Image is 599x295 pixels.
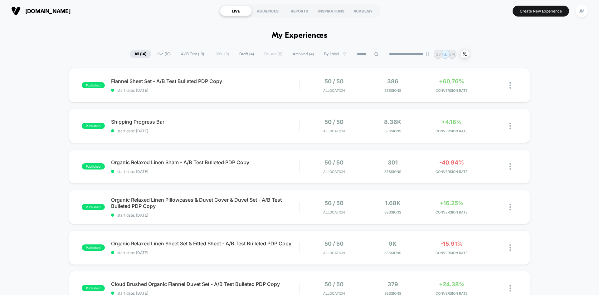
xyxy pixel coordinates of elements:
[388,159,398,166] span: 301
[82,82,105,88] span: published
[441,240,463,247] span: -15.91%
[82,163,105,170] span: published
[439,78,464,85] span: +60.76%
[82,285,105,291] span: published
[111,250,299,255] span: start date: [DATE]
[272,31,328,40] h1: My Experiences
[176,50,209,58] span: A/B Test ( 10 )
[9,6,72,16] button: [DOMAIN_NAME]
[426,52,429,56] img: end
[324,119,343,125] span: 50 / 50
[82,123,105,129] span: published
[324,52,339,57] span: By Label
[347,6,379,16] div: ACADEMY
[111,88,299,93] span: start date: [DATE]
[365,210,421,214] span: Sessions
[365,170,421,174] span: Sessions
[439,281,465,288] span: +24.38%
[315,6,347,16] div: INSPIRATIONS
[152,50,175,58] span: Live ( 10 )
[323,88,345,93] span: Allocation
[509,244,511,251] img: close
[509,82,511,89] img: close
[436,52,441,57] p: SS
[576,5,588,17] div: JM
[111,169,299,174] span: start date: [DATE]
[365,88,421,93] span: Sessions
[111,129,299,133] span: start date: [DATE]
[424,210,480,214] span: CONVERSION RATE
[324,200,343,206] span: 50 / 50
[323,210,345,214] span: Allocation
[324,159,343,166] span: 50 / 50
[384,119,401,125] span: 8.36k
[111,240,299,247] span: Organic Relaxed Linen Sheet Set & Fitted Sheet - A/B Test Bulleted PDP Copy
[424,88,480,93] span: CONVERSION RATE
[323,170,345,174] span: Allocation
[111,197,299,209] span: Organic Relaxed Linen Pillowcases & Duvet Cover & Duvet Set - A/B Test Bulleted PDP Copy
[387,78,398,85] span: 386
[424,170,480,174] span: CONVERSION RATE
[324,281,343,288] span: 50 / 50
[323,251,345,255] span: Allocation
[111,213,299,218] span: start date: [DATE]
[424,251,480,255] span: CONVERSION RATE
[82,204,105,210] span: published
[324,78,343,85] span: 50 / 50
[509,123,511,129] img: close
[130,50,151,58] span: All ( 14 )
[111,159,299,165] span: Organic Relaxed Linen Sham - A/B Test Bulleted PDP Copy
[111,119,299,125] span: Shipping Progress Bar
[574,5,590,17] button: JM
[25,8,71,14] span: [DOMAIN_NAME]
[389,240,397,247] span: 9k
[513,6,569,17] button: Create New Experience
[449,52,455,57] p: JM
[111,281,299,287] span: Cloud Brushed Organic Flannel Duvet Set - A/B Test Bulleted PDP Copy
[440,200,464,206] span: +16.25%
[220,6,252,16] div: LIVE
[235,50,259,58] span: Draft ( 4 )
[441,119,462,125] span: +4.18%
[387,281,398,288] span: 379
[509,163,511,170] img: close
[365,129,421,133] span: Sessions
[385,200,401,206] span: 1.68k
[365,251,421,255] span: Sessions
[509,285,511,292] img: close
[252,6,284,16] div: AUDIENCES
[288,50,319,58] span: Archived ( 4 )
[284,6,315,16] div: REPORTS
[509,204,511,210] img: close
[11,6,21,16] img: Visually logo
[442,52,448,57] p: KD
[324,240,343,247] span: 50 / 50
[82,244,105,251] span: published
[439,159,464,166] span: -40.94%
[323,129,345,133] span: Allocation
[111,78,299,84] span: Flannel Sheet Set - A/B Test Bulleted PDP Copy
[424,129,480,133] span: CONVERSION RATE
